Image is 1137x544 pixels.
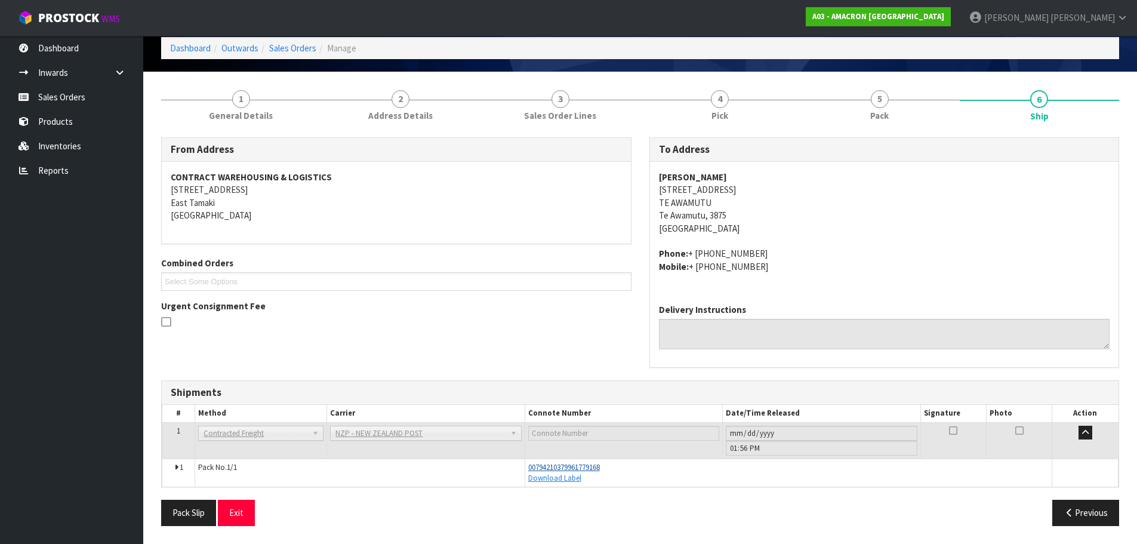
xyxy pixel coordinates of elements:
[162,405,195,422] th: #
[659,248,688,259] strong: phone
[1030,110,1049,122] span: Ship
[209,109,273,122] span: General Details
[221,42,258,54] a: Outwards
[659,144,1110,155] h3: To Address
[195,405,327,422] th: Method
[204,426,307,441] span: Contracted Freight
[335,426,505,441] span: NZP - NEW ZEALAND POST
[528,426,719,441] input: Connote Number
[1052,405,1118,422] th: Action
[177,426,180,436] span: 1
[659,261,689,272] strong: mobile
[170,42,211,54] a: Dashboard
[327,42,356,54] span: Manage
[551,90,569,108] span: 3
[711,109,728,122] span: Pick
[711,90,729,108] span: 4
[920,405,986,422] th: Signature
[327,405,525,422] th: Carrier
[524,109,596,122] span: Sales Order Lines
[723,405,920,422] th: Date/Time Released
[171,171,332,183] strong: CONTRACT WAREHOUSING & LOGISTICS
[161,300,266,312] label: Urgent Consignment Fee
[195,459,525,487] td: Pack No.
[171,387,1110,398] h3: Shipments
[1030,90,1048,108] span: 6
[269,42,316,54] a: Sales Orders
[161,128,1119,534] span: Ship
[18,10,33,25] img: cube-alt.png
[871,90,889,108] span: 5
[984,12,1049,23] span: [PERSON_NAME]
[218,500,255,525] button: Exit
[525,405,722,422] th: Connote Number
[528,462,600,472] a: 00794210379961779168
[180,462,183,472] span: 1
[101,13,120,24] small: WMS
[38,10,99,26] span: ProStock
[1050,12,1115,23] span: [PERSON_NAME]
[368,109,433,122] span: Address Details
[161,500,216,525] button: Pack Slip
[171,144,622,155] h3: From Address
[659,247,1110,273] address: + [PHONE_NUMBER] + [PHONE_NUMBER]
[812,11,944,21] strong: A03 - AMACRON [GEOGRAPHIC_DATA]
[528,473,581,483] a: Download Label
[659,171,1110,235] address: [STREET_ADDRESS] TE AWAMUTU Te Awamutu, 3875 [GEOGRAPHIC_DATA]
[232,90,250,108] span: 1
[987,405,1052,422] th: Photo
[659,303,746,316] label: Delivery Instructions
[227,462,237,472] span: 1/1
[171,171,622,222] address: [STREET_ADDRESS] East Tamaki [GEOGRAPHIC_DATA]
[392,90,409,108] span: 2
[870,109,889,122] span: Pack
[1052,500,1119,525] button: Previous
[161,257,233,269] label: Combined Orders
[659,171,727,183] strong: [PERSON_NAME]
